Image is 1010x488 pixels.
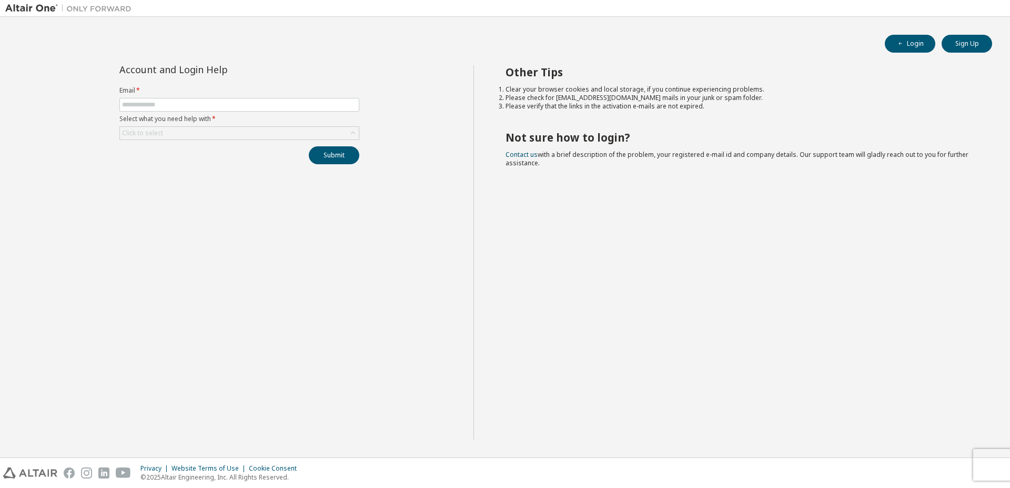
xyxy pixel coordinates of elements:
div: Click to select [120,127,359,140]
div: Account and Login Help [119,65,311,74]
img: altair_logo.svg [3,467,57,479]
a: Contact us [506,150,538,159]
div: Website Terms of Use [171,464,249,473]
label: Email [119,86,359,95]
div: Privacy [140,464,171,473]
div: Cookie Consent [249,464,303,473]
li: Clear your browser cookies and local storage, if you continue experiencing problems. [506,85,974,94]
button: Submit [309,146,359,164]
label: Select what you need help with [119,115,359,123]
h2: Other Tips [506,65,974,79]
li: Please check for [EMAIL_ADDRESS][DOMAIN_NAME] mails in your junk or spam folder. [506,94,974,102]
img: Altair One [5,3,137,14]
p: © 2025 Altair Engineering, Inc. All Rights Reserved. [140,473,303,482]
div: Click to select [122,129,163,137]
span: with a brief description of the problem, your registered e-mail id and company details. Our suppo... [506,150,968,167]
img: facebook.svg [64,467,75,479]
img: linkedin.svg [98,467,109,479]
button: Login [885,35,935,53]
img: instagram.svg [81,467,92,479]
h2: Not sure how to login? [506,131,974,144]
img: youtube.svg [116,467,131,479]
button: Sign Up [942,35,992,53]
li: Please verify that the links in the activation e-mails are not expired. [506,102,974,111]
